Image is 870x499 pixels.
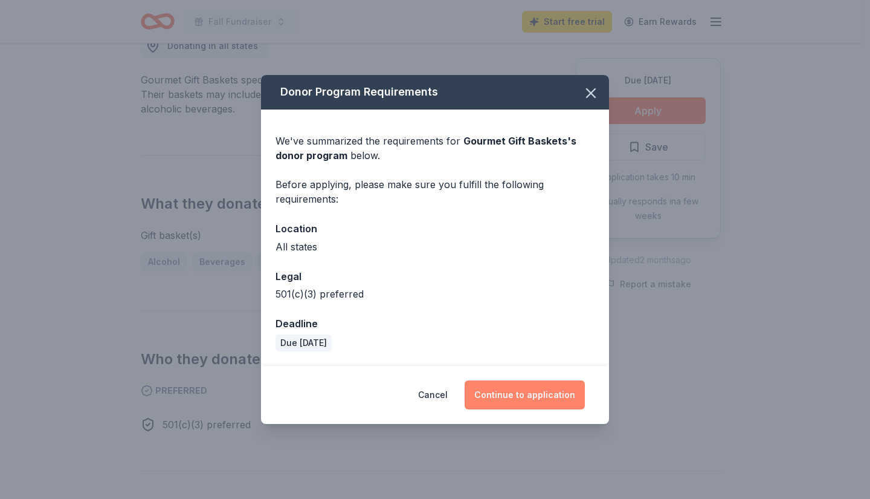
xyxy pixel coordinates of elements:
div: We've summarized the requirements for below. [275,134,594,163]
div: 501(c)(3) preferred [275,287,594,301]
div: Before applying, please make sure you fulfill the following requirements: [275,177,594,206]
div: Deadline [275,316,594,331]
div: Location [275,221,594,236]
div: Donor Program Requirements [261,75,609,109]
div: Due [DATE] [275,334,332,351]
div: All states [275,240,594,254]
button: Cancel [418,380,448,409]
button: Continue to application [465,380,585,409]
div: Legal [275,269,594,284]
